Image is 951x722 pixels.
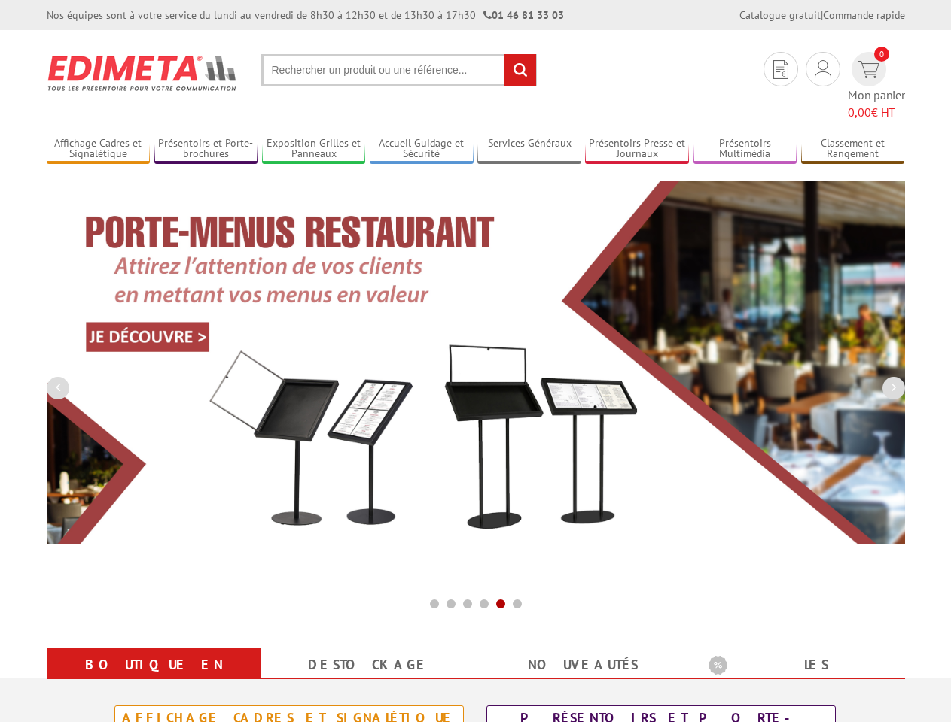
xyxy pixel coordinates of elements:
input: Rechercher un produit ou une référence... [261,54,537,86]
img: devis rapide [858,61,879,78]
a: Boutique en ligne [65,651,243,705]
a: Classement et Rangement [801,137,905,162]
b: Les promotions [709,651,897,681]
a: Destockage [279,651,458,678]
span: Mon panier [848,86,905,121]
span: 0,00 [848,105,871,120]
a: Services Généraux [477,137,581,162]
div: Nos équipes sont à votre service du lundi au vendredi de 8h30 à 12h30 et de 13h30 à 17h30 [47,8,564,23]
a: Exposition Grilles et Panneaux [262,137,366,162]
div: | [739,8,905,23]
a: Présentoirs et Porte-brochures [154,137,258,162]
a: Affichage Cadres et Signalétique [47,137,151,162]
input: rechercher [504,54,536,86]
a: Catalogue gratuit [739,8,821,22]
strong: 01 46 81 33 03 [483,8,564,22]
a: Les promotions [709,651,887,705]
a: Accueil Guidage et Sécurité [370,137,474,162]
a: nouveautés [494,651,672,678]
a: devis rapide 0 Mon panier 0,00€ HT [848,52,905,121]
a: Présentoirs Presse et Journaux [585,137,689,162]
span: € HT [848,104,905,121]
span: 0 [874,47,889,62]
img: devis rapide [815,60,831,78]
img: devis rapide [773,60,788,79]
a: Commande rapide [823,8,905,22]
img: Présentoir, panneau, stand - Edimeta - PLV, affichage, mobilier bureau, entreprise [47,45,239,101]
a: Présentoirs Multimédia [693,137,797,162]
